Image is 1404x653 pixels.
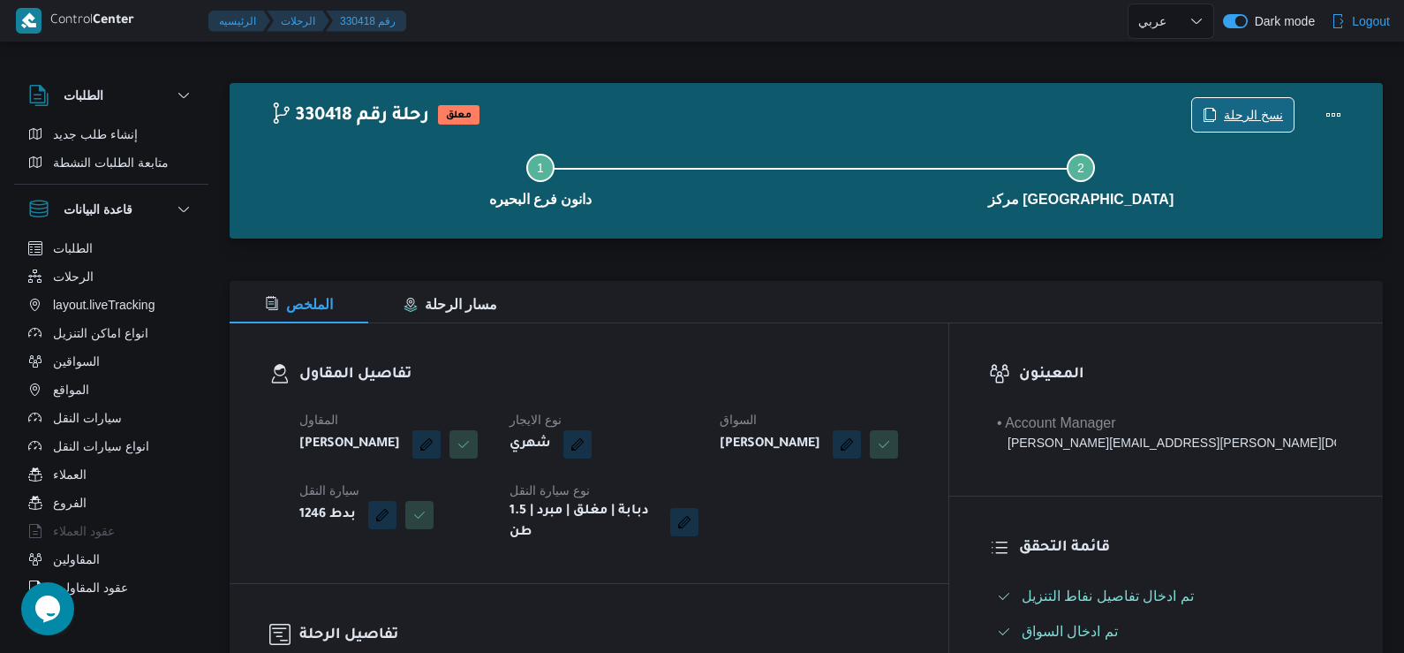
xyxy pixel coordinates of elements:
[93,14,134,28] b: Center
[53,577,128,598] span: عقود المقاولين
[1191,97,1295,133] button: نسخ الرحلة
[299,483,359,497] span: سيارة النقل
[14,234,208,617] div: قاعدة البيانات
[53,351,100,372] span: السواقين
[1022,621,1118,642] span: تم ادخال السواق
[299,505,356,526] b: بدط 1246
[28,199,194,220] button: قاعدة البيانات
[21,347,201,376] button: السواقين
[990,618,1343,646] button: تم ادخال السواق
[21,489,201,517] button: الفروع
[53,464,87,485] span: العملاء
[510,434,551,455] b: شهري
[21,602,201,630] button: اجهزة التليفون
[18,582,74,635] iframe: chat widget
[1224,104,1283,125] span: نسخ الرحلة
[1022,588,1194,604] span: تم ادخال تفاصيل نفاط التنزيل
[64,85,103,106] h3: الطلبات
[21,545,201,573] button: المقاولين
[537,161,544,175] span: 1
[53,520,115,542] span: عقود العملاء
[510,483,590,497] span: نوع سيارة النقل
[510,501,658,543] b: دبابة | مغلق | مبرد | 1.5 طن
[510,413,562,427] span: نوع الايجار
[53,266,94,287] span: الرحلات
[53,549,100,570] span: المقاولين
[1248,14,1315,28] span: Dark mode
[64,199,132,220] h3: قاعدة البيانات
[21,460,201,489] button: العملاء
[1316,97,1351,133] button: Actions
[1022,586,1194,607] span: تم ادخال تفاصيل نفاط التنزيل
[53,294,155,315] span: layout.liveTracking
[720,434,820,455] b: [PERSON_NAME]
[489,189,593,210] span: دانون فرع البحيره
[21,517,201,545] button: عقود العملاء
[14,120,208,184] div: الطلبات
[997,413,1336,434] div: • Account Manager
[53,436,149,457] span: انواع سيارات النقل
[438,105,479,125] span: معلق
[1352,11,1390,32] span: Logout
[21,376,201,404] button: المواقع
[21,262,201,291] button: الرحلات
[270,133,811,224] button: دانون فرع البحيره
[997,434,1336,452] div: [PERSON_NAME][EMAIL_ADDRESS][PERSON_NAME][DOMAIN_NAME]
[21,148,201,177] button: متابعة الطلبات النشطة
[28,85,194,106] button: الطلبات
[21,319,201,347] button: انواع اماكن التنزيل
[53,152,169,173] span: متابعة الطلبات النشطة
[1077,161,1084,175] span: 2
[53,492,87,513] span: الفروع
[53,323,148,344] span: انواع اماكن التنزيل
[1324,4,1397,39] button: Logout
[270,105,429,128] h2: 330418 رحلة رقم
[720,413,757,427] span: السواق
[1022,624,1118,639] span: تم ادخال السواق
[299,413,338,427] span: المقاول
[53,124,138,145] span: إنشاء طلب جديد
[21,573,201,602] button: عقود المقاولين
[53,407,122,429] span: سيارات النقل
[53,605,126,626] span: اجهزة التليفون
[404,297,497,312] span: مسار الرحلة
[997,413,1336,452] span: • Account Manager abdallah.mohamed@illa.com.eg
[811,133,1351,224] button: مركز [GEOGRAPHIC_DATA]
[53,238,93,259] span: الطلبات
[208,11,270,32] button: الرئيسيه
[267,11,329,32] button: الرحلات
[1019,363,1343,387] h3: المعينون
[265,297,333,312] span: الملخص
[21,432,201,460] button: انواع سيارات النقل
[299,363,909,387] h3: تفاصيل المقاول
[988,189,1174,210] span: مركز [GEOGRAPHIC_DATA]
[299,434,400,455] b: [PERSON_NAME]
[990,582,1343,611] button: تم ادخال تفاصيل نفاط التنزيل
[299,624,909,648] h3: تفاصيل الرحلة
[53,379,89,400] span: المواقع
[21,234,201,262] button: الطلبات
[21,291,201,319] button: layout.liveTracking
[16,8,42,34] img: X8yXhbKr1z7QwAAAABJRU5ErkJggg==
[21,120,201,148] button: إنشاء طلب جديد
[446,110,472,121] b: معلق
[1019,536,1343,560] h3: قائمة التحقق
[21,404,201,432] button: سيارات النقل
[326,11,406,32] button: 330418 رقم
